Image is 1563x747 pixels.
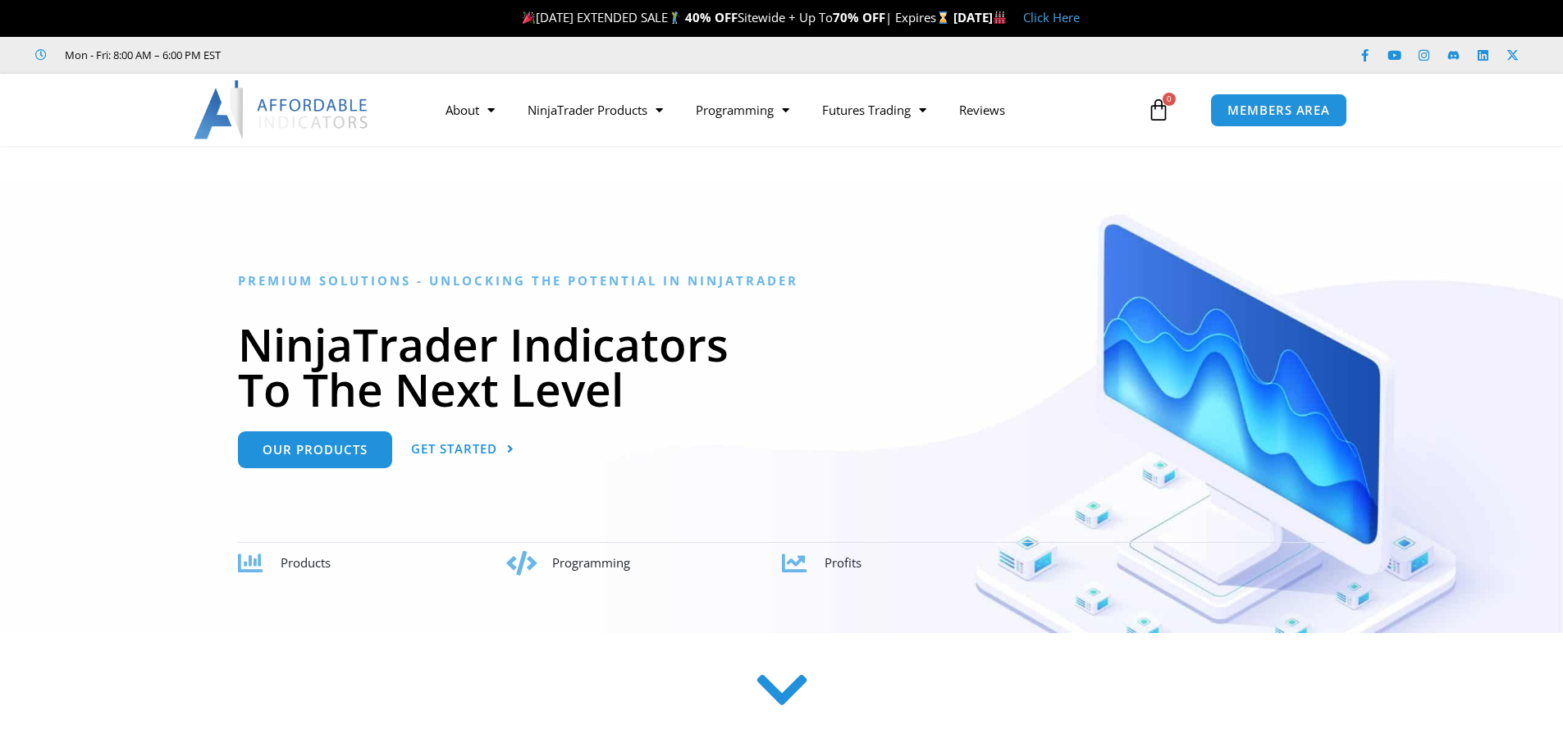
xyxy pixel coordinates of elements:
[429,91,511,129] a: About
[429,91,1143,129] nav: Menu
[552,554,630,571] span: Programming
[238,321,1325,412] h1: NinjaTrader Indicators To The Next Level
[1227,104,1330,116] span: MEMBERS AREA
[411,443,497,455] span: Get Started
[519,9,953,25] span: [DATE] EXTENDED SALE Sitewide + Up To | Expires
[953,9,1007,25] strong: [DATE]
[669,11,681,24] img: 🏌️‍♂️
[833,9,885,25] strong: 70% OFF
[1163,93,1176,106] span: 0
[523,11,535,24] img: 🎉
[263,444,368,456] span: Our Products
[194,80,370,139] img: LogoAI | Affordable Indicators – NinjaTrader
[238,273,1325,289] h6: Premium Solutions - Unlocking the Potential in NinjaTrader
[943,91,1021,129] a: Reviews
[244,47,490,63] iframe: Customer reviews powered by Trustpilot
[994,11,1006,24] img: 🏭
[61,45,221,65] span: Mon - Fri: 8:00 AM – 6:00 PM EST
[411,431,514,468] a: Get Started
[806,91,943,129] a: Futures Trading
[281,554,331,571] span: Products
[238,431,392,468] a: Our Products
[1122,86,1195,134] a: 0
[937,11,949,24] img: ⌛
[679,91,806,129] a: Programming
[1210,93,1347,127] a: MEMBERS AREA
[825,554,861,571] span: Profits
[511,91,679,129] a: NinjaTrader Products
[1023,9,1080,25] a: Click Here
[685,9,738,25] strong: 40% OFF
